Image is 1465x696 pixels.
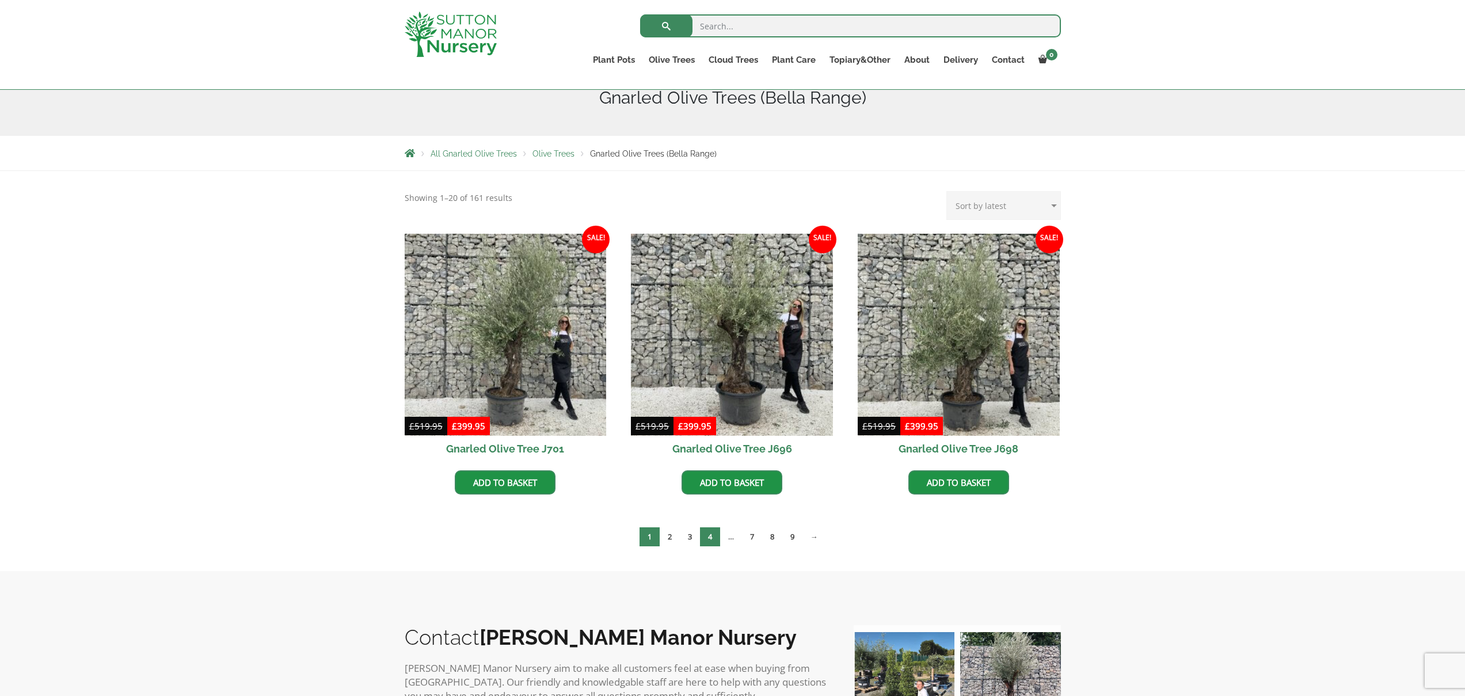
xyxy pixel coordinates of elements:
[532,149,574,158] a: Olive Trees
[636,420,669,432] bdi: 519.95
[680,527,700,546] a: Page 3
[862,420,896,432] bdi: 519.95
[897,52,937,68] a: About
[762,527,782,546] a: Page 8
[640,14,1061,37] input: Search...
[405,12,497,57] img: logo
[640,527,660,546] span: Page 1
[636,420,641,432] span: £
[700,527,720,546] a: Page 4
[405,436,607,462] h2: Gnarled Olive Tree J701
[590,149,717,158] span: Gnarled Olive Trees (Bella Range)
[905,420,910,432] span: £
[678,420,683,432] span: £
[985,52,1032,68] a: Contact
[582,226,610,253] span: Sale!
[678,420,711,432] bdi: 399.95
[631,234,833,462] a: Sale! Gnarled Olive Tree J696
[405,625,831,649] h2: Contact
[937,52,985,68] a: Delivery
[742,527,762,546] a: Page 7
[905,420,938,432] bdi: 399.95
[862,420,867,432] span: £
[405,88,1061,108] h1: Gnarled Olive Trees (Bella Range)
[765,52,823,68] a: Plant Care
[720,527,742,546] span: …
[631,234,833,436] img: Gnarled Olive Tree J696
[702,52,765,68] a: Cloud Trees
[405,149,1061,158] nav: Breadcrumbs
[405,191,512,205] p: Showing 1–20 of 161 results
[409,420,443,432] bdi: 519.95
[409,420,414,432] span: £
[431,149,517,158] a: All Gnarled Olive Trees
[782,527,802,546] a: Page 9
[682,470,782,495] a: Add to basket: “Gnarled Olive Tree J696”
[405,527,1061,551] nav: Product Pagination
[1046,49,1057,60] span: 0
[858,436,1060,462] h2: Gnarled Olive Tree J698
[802,527,826,546] a: →
[631,436,833,462] h2: Gnarled Olive Tree J696
[823,52,897,68] a: Topiary&Other
[858,234,1060,462] a: Sale! Gnarled Olive Tree J698
[858,234,1060,436] img: Gnarled Olive Tree J698
[908,470,1009,495] a: Add to basket: “Gnarled Olive Tree J698”
[480,625,797,649] b: [PERSON_NAME] Manor Nursery
[405,234,607,436] img: Gnarled Olive Tree J701
[1036,226,1063,253] span: Sale!
[452,420,457,432] span: £
[586,52,642,68] a: Plant Pots
[660,527,680,546] a: Page 2
[405,234,607,462] a: Sale! Gnarled Olive Tree J701
[455,470,555,495] a: Add to basket: “Gnarled Olive Tree J701”
[452,420,485,432] bdi: 399.95
[809,226,836,253] span: Sale!
[1032,52,1061,68] a: 0
[946,191,1061,220] select: Shop order
[642,52,702,68] a: Olive Trees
